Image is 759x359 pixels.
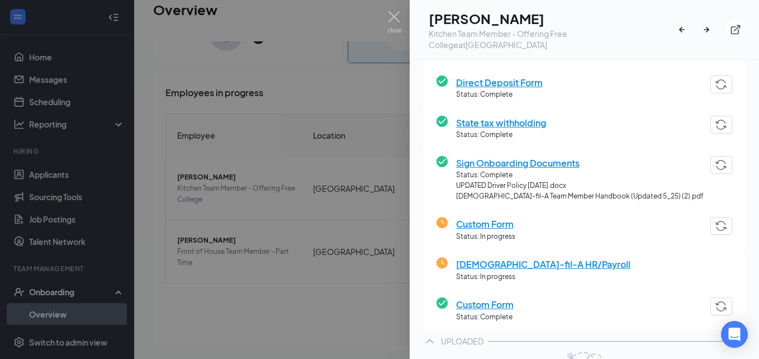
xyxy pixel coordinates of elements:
[441,336,483,347] div: UPLOADED
[429,28,676,50] div: Kitchen Team Member - Offering Free College at [GEOGRAPHIC_DATA]
[721,321,748,348] div: Open Intercom Messenger
[456,191,704,202] span: [DEMOGRAPHIC_DATA]-fil-A Team Member Handbook (Updated 5_25) (2).pdf
[730,24,741,35] svg: ExternalLink
[456,272,630,282] span: Status: In progress
[456,116,546,130] span: State tax withholding
[423,334,437,348] svg: ChevronUp
[456,232,515,242] span: Status: In progress
[456,170,704,181] span: Status: Complete
[456,130,546,140] span: Status: Complete
[456,257,630,271] span: [DEMOGRAPHIC_DATA]-fil-A HR/Payroll
[456,75,543,89] span: Direct Deposit Form
[701,20,721,40] button: ArrowRight
[456,297,514,311] span: Custom Form
[456,89,543,100] span: Status: Complete
[456,181,704,191] span: UPDATED Driver Policy [DATE].docx
[725,20,746,40] button: ExternalLink
[456,312,514,323] span: Status: Complete
[456,217,515,231] span: Custom Form
[701,24,712,35] svg: ArrowRight
[676,24,687,35] svg: ArrowLeftNew
[456,156,704,170] span: Sign Onboarding Documents
[429,9,676,28] h1: [PERSON_NAME]
[676,20,696,40] button: ArrowLeftNew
